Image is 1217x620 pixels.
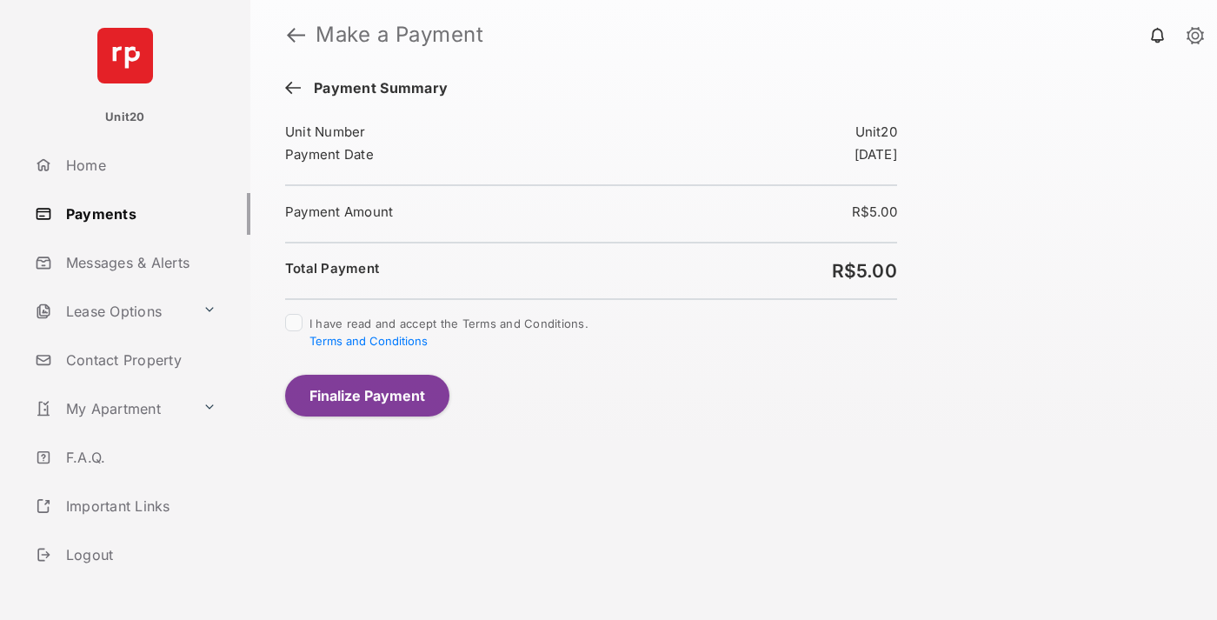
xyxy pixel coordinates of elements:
[28,437,250,478] a: F.A.Q.
[285,375,449,417] button: Finalize Payment
[316,24,483,45] strong: Make a Payment
[28,144,250,186] a: Home
[28,193,250,235] a: Payments
[309,334,428,348] button: I have read and accept the Terms and Conditions.
[28,339,250,381] a: Contact Property
[28,534,250,576] a: Logout
[305,80,448,99] span: Payment Summary
[28,485,223,527] a: Important Links
[28,290,196,332] a: Lease Options
[28,388,196,430] a: My Apartment
[28,242,250,283] a: Messages & Alerts
[105,109,145,126] p: Unit20
[309,317,589,348] span: I have read and accept the Terms and Conditions.
[97,28,153,83] img: svg+xml;base64,PHN2ZyB4bWxucz0iaHR0cDovL3d3dy53My5vcmcvMjAwMC9zdmciIHdpZHRoPSI2NCIgaGVpZ2h0PSI2NC...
